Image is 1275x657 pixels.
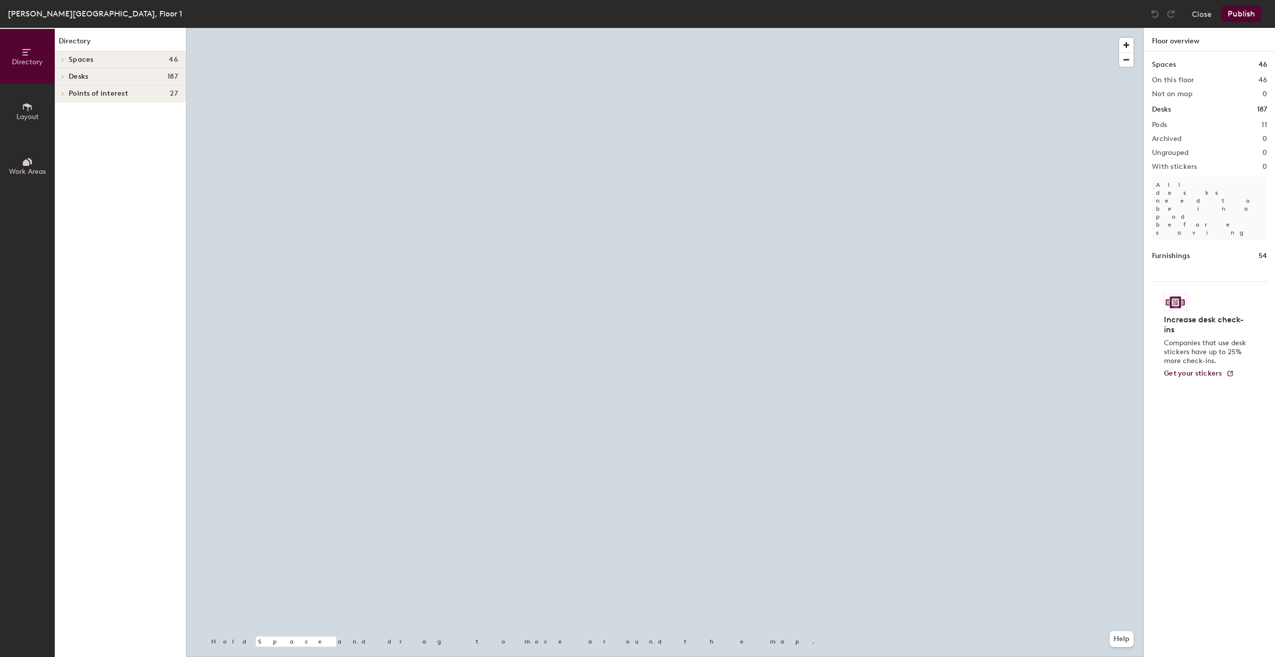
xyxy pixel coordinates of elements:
h1: Spaces [1152,59,1176,70]
h1: Furnishings [1152,251,1190,262]
span: Desks [69,73,88,81]
button: Help [1110,631,1134,647]
p: All desks need to be in a pod before saving [1152,177,1267,241]
p: Companies that use desk stickers have up to 25% more check-ins. [1164,339,1249,366]
span: Work Areas [9,167,46,176]
img: Undo [1150,9,1160,19]
h2: 0 [1263,135,1267,143]
div: [PERSON_NAME][GEOGRAPHIC_DATA], Floor 1 [8,7,182,20]
h1: Floor overview [1144,28,1275,51]
h2: 0 [1263,90,1267,98]
span: Spaces [69,56,94,64]
h2: With stickers [1152,163,1197,171]
h2: 46 [1259,76,1267,84]
h2: Not on map [1152,90,1192,98]
h2: 11 [1262,121,1267,129]
span: Points of interest [69,90,128,98]
span: Directory [12,58,43,66]
h1: 54 [1259,251,1267,262]
h2: On this floor [1152,76,1194,84]
a: Get your stickers [1164,370,1234,378]
h2: 0 [1263,149,1267,157]
h1: 46 [1259,59,1267,70]
h4: Increase desk check-ins [1164,315,1249,335]
span: Get your stickers [1164,369,1222,378]
h1: Desks [1152,104,1171,115]
h2: 0 [1263,163,1267,171]
span: 187 [167,73,178,81]
h2: Archived [1152,135,1181,143]
h1: Directory [55,36,186,51]
h1: 187 [1257,104,1267,115]
img: Sticker logo [1164,294,1187,311]
h2: Pods [1152,121,1167,129]
button: Close [1192,6,1212,22]
span: 27 [170,90,178,98]
span: Layout [16,113,39,121]
button: Publish [1222,6,1261,22]
h2: Ungrouped [1152,149,1189,157]
img: Redo [1166,9,1176,19]
span: 46 [169,56,178,64]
